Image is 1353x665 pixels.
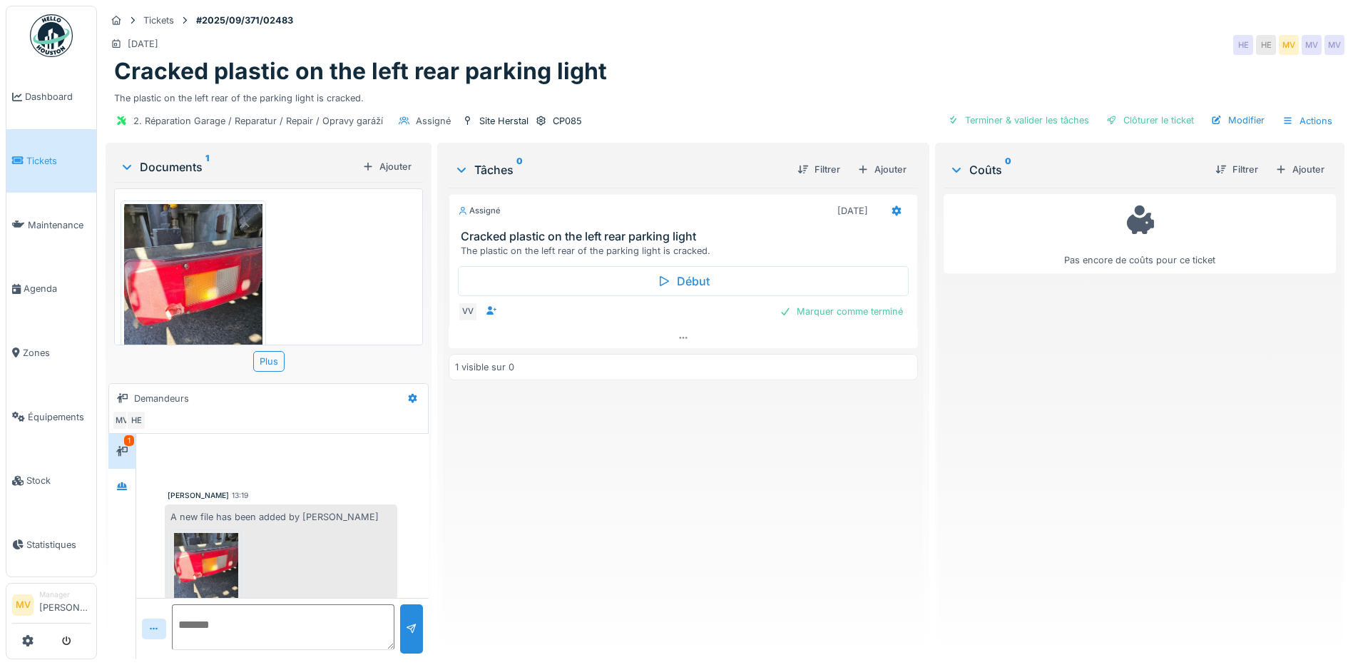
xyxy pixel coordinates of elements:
sup: 0 [516,161,523,178]
div: Début [458,266,909,296]
a: Maintenance [6,193,96,257]
div: Coûts [949,161,1204,178]
img: wl0bfoncas92lxewu5sl5iqzaw9l [174,533,238,604]
div: Tâches [454,161,786,178]
div: Terminer & valider les tâches [942,111,1095,130]
div: VV [458,302,478,322]
div: Clôturer le ticket [1101,111,1200,130]
div: Tickets [143,14,174,27]
div: Ajouter [357,157,417,176]
div: Manager [39,589,91,600]
a: Tickets [6,129,96,193]
div: HE [126,410,146,430]
div: Filtrer [1210,160,1264,179]
span: Dashboard [25,90,91,103]
div: Site Herstal [479,114,529,128]
div: Documents [120,158,357,176]
a: Équipements [6,385,96,449]
div: Demandeurs [134,392,189,405]
div: [PERSON_NAME] [168,490,229,501]
div: Assigné [416,114,451,128]
div: CP085 [553,114,582,128]
div: MV [1279,35,1299,55]
a: Stock [6,449,96,513]
a: Agenda [6,257,96,321]
div: Filtrer [792,160,846,179]
li: MV [12,594,34,616]
a: Dashboard [6,65,96,129]
div: Marquer comme terminé [774,302,909,321]
span: Maintenance [28,218,91,232]
div: Ajouter [1270,160,1330,179]
div: HE [1256,35,1276,55]
a: Statistiques [6,513,96,577]
div: MV [1324,35,1344,55]
div: The plastic on the left rear of the parking light is cracked. [461,244,912,258]
span: Agenda [24,282,91,295]
div: 1 visible sur 0 [455,360,514,374]
div: MV [112,410,132,430]
span: Équipements [28,410,91,424]
li: [PERSON_NAME] [39,589,91,620]
div: Modifier [1205,111,1270,130]
img: wl0bfoncas92lxewu5sl5iqzaw9l [124,204,262,388]
span: Zones [23,346,91,360]
span: Stock [26,474,91,487]
div: [DATE] [128,37,158,51]
div: A new file has been added by [PERSON_NAME] [165,504,397,633]
div: Pas encore de coûts pour ce ticket [953,200,1327,267]
div: 2. Réparation Garage / Reparatur / Repair / Opravy garáží [133,114,383,128]
span: Statistiques [26,538,91,552]
div: HE [1233,35,1253,55]
div: 13:19 [232,490,248,501]
div: Assigné [458,205,501,217]
span: Tickets [26,154,91,168]
div: Actions [1276,111,1339,131]
sup: 1 [205,158,209,176]
a: Zones [6,321,96,385]
a: MV Manager[PERSON_NAME] [12,589,91,624]
img: Badge_color-CXgf-gQk.svg [30,14,73,57]
div: MV [1302,35,1322,55]
div: Plus [253,351,285,372]
strong: #2025/09/371/02483 [190,14,299,27]
div: [DATE] [837,204,868,218]
h1: Cracked plastic on the left rear parking light [114,58,607,85]
div: Ajouter [852,160,912,179]
sup: 0 [1005,161,1011,178]
h3: Cracked plastic on the left rear parking light [461,230,912,243]
div: 1 [124,435,134,446]
div: The plastic on the left rear of the parking light is cracked. [114,86,1336,105]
